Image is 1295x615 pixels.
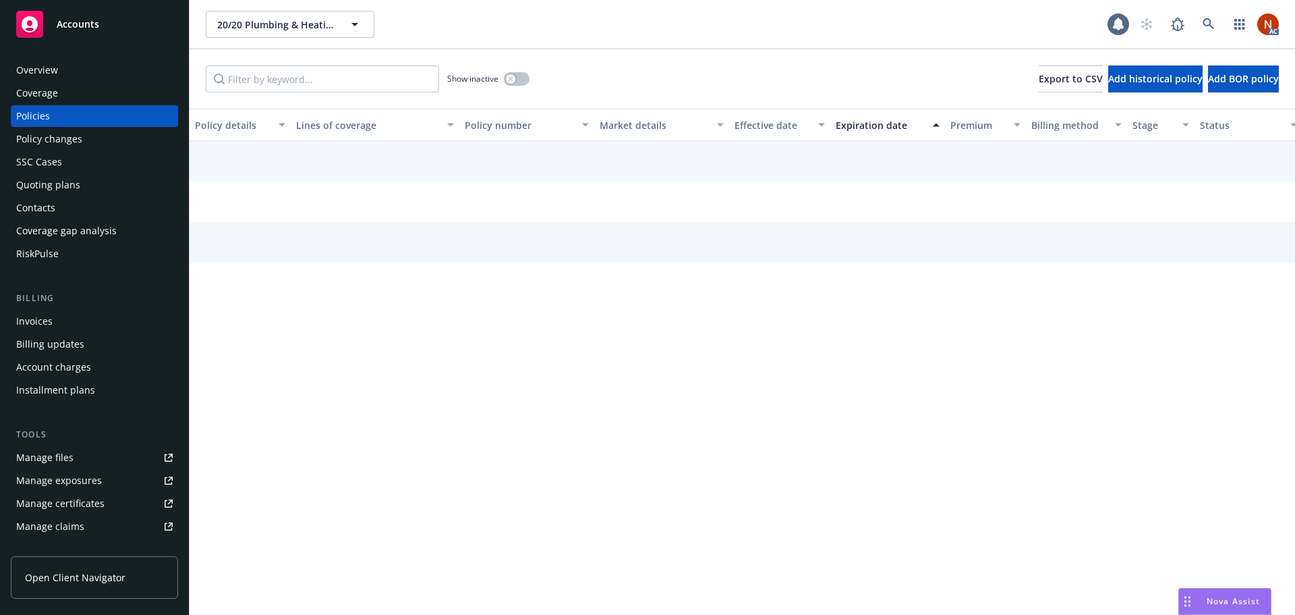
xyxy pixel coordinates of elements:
[16,333,84,355] div: Billing updates
[206,65,439,92] input: Filter by keyword...
[11,105,178,127] a: Policies
[735,118,810,132] div: Effective date
[950,118,1006,132] div: Premium
[16,220,117,242] div: Coverage gap analysis
[1108,65,1203,92] button: Add historical policy
[1179,589,1196,614] div: Drag to move
[16,243,59,265] div: RiskPulse
[11,292,178,305] div: Billing
[1208,65,1279,92] button: Add BOR policy
[16,82,58,104] div: Coverage
[1132,118,1174,132] div: Stage
[11,470,178,491] a: Manage exposures
[296,118,439,132] div: Lines of coverage
[1257,14,1279,35] img: photo
[16,59,58,81] div: Overview
[16,356,91,378] div: Account charges
[195,118,270,132] div: Policy details
[11,243,178,265] a: RiskPulse
[206,11,374,38] button: 20/20 Plumbing & Heating, Inc.
[16,493,105,514] div: Manage certificates
[11,197,178,219] a: Contacts
[1200,118,1282,132] div: Status
[1208,72,1279,85] span: Add BOR policy
[16,197,55,219] div: Contacts
[594,109,729,141] button: Market details
[1108,72,1203,85] span: Add historical policy
[1031,118,1107,132] div: Billing method
[459,109,594,141] button: Policy number
[447,73,498,84] span: Show inactive
[1039,72,1103,85] span: Export to CSV
[1133,11,1160,38] a: Start snowing
[600,118,709,132] div: Market details
[11,5,178,43] a: Accounts
[830,109,945,141] button: Expiration date
[1039,65,1103,92] button: Export to CSV
[11,128,178,150] a: Policy changes
[11,59,178,81] a: Overview
[11,82,178,104] a: Coverage
[16,539,80,560] div: Manage BORs
[217,18,334,32] span: 20/20 Plumbing & Heating, Inc.
[1127,109,1195,141] button: Stage
[16,174,80,196] div: Quoting plans
[11,220,178,242] a: Coverage gap analysis
[190,109,291,141] button: Policy details
[1178,588,1271,615] button: Nova Assist
[1026,109,1127,141] button: Billing method
[836,118,925,132] div: Expiration date
[1226,11,1253,38] a: Switch app
[57,19,99,30] span: Accounts
[11,493,178,514] a: Manage certificates
[11,447,178,469] a: Manage files
[16,470,102,491] div: Manage exposures
[465,118,574,132] div: Policy number
[16,379,95,401] div: Installment plans
[16,311,53,332] div: Invoices
[291,109,459,141] button: Lines of coverage
[25,570,125,585] span: Open Client Navigator
[16,151,62,173] div: SSC Cases
[1195,11,1222,38] a: Search
[729,109,830,141] button: Effective date
[16,128,82,150] div: Policy changes
[11,174,178,196] a: Quoting plans
[11,333,178,355] a: Billing updates
[11,151,178,173] a: SSC Cases
[11,428,178,442] div: Tools
[945,109,1026,141] button: Premium
[16,447,74,469] div: Manage files
[16,516,84,537] div: Manage claims
[11,356,178,378] a: Account charges
[11,539,178,560] a: Manage BORs
[11,379,178,401] a: Installment plans
[1207,595,1260,607] span: Nova Assist
[11,516,178,537] a: Manage claims
[1164,11,1191,38] a: Report a Bug
[11,311,178,332] a: Invoices
[16,105,50,127] div: Policies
